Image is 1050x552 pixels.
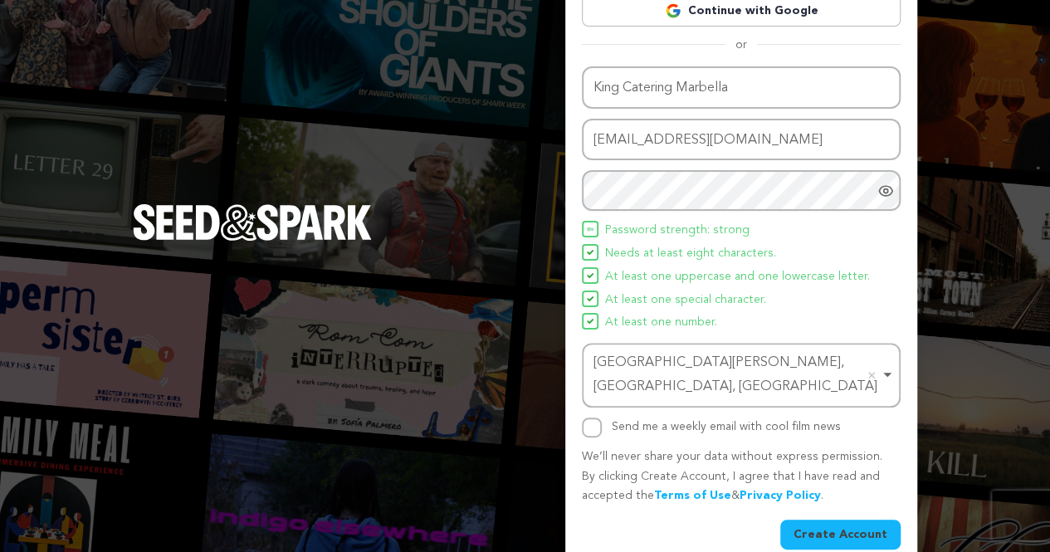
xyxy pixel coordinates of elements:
[587,249,593,256] img: Seed&Spark Icon
[605,267,870,287] span: At least one uppercase and one lowercase letter.
[780,520,901,550] button: Create Account
[133,204,372,274] a: Seed&Spark Homepage
[587,318,593,325] img: Seed&Spark Icon
[582,119,901,161] input: Email address
[605,221,750,241] span: Password strength: strong
[582,447,901,506] p: We’ll never share your data without express permission. By clicking Create Account, I agree that ...
[587,272,593,279] img: Seed&Spark Icon
[605,291,766,310] span: At least one special character.
[587,296,593,302] img: Seed&Spark Icon
[877,183,894,199] a: Show password as plain text. Warning: this will display your password on the screen.
[605,244,776,264] span: Needs at least eight characters.
[593,351,879,399] div: [GEOGRAPHIC_DATA][PERSON_NAME], [GEOGRAPHIC_DATA], [GEOGRAPHIC_DATA]
[725,37,757,53] span: or
[605,313,717,333] span: At least one number.
[740,490,821,501] a: Privacy Policy
[863,367,880,383] button: Remove item: 'ChIJFbE3zRUqcw0RICqdIHvSAwo'
[587,226,593,232] img: Seed&Spark Icon
[665,2,681,19] img: Google logo
[582,66,901,109] input: Name
[612,421,841,432] label: Send me a weekly email with cool film news
[654,490,731,501] a: Terms of Use
[133,204,372,241] img: Seed&Spark Logo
